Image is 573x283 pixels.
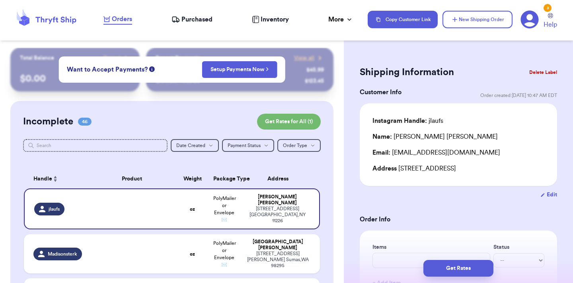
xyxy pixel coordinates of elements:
a: Setup Payments Now [210,66,269,74]
a: Inventory [252,15,289,24]
span: 46 [78,118,92,126]
span: Want to Accept Payments? [67,65,148,74]
div: $ 45.99 [306,66,324,74]
button: Setup Payments Now [202,61,277,78]
th: Address [240,169,320,188]
th: Weight [177,169,209,188]
button: Delete Label [526,64,560,81]
div: jlaufs [372,116,443,126]
p: Total Balance [20,54,54,62]
div: $ 123.45 [305,77,324,85]
a: Help [544,13,557,29]
h2: Shipping Information [360,66,454,79]
span: Address [372,165,397,172]
strong: oz [190,207,195,211]
button: Get Rates for All (1) [257,114,321,130]
th: Product [88,169,177,188]
button: Edit [540,191,557,199]
div: [GEOGRAPHIC_DATA] [PERSON_NAME] [245,239,310,251]
div: [STREET_ADDRESS] [372,164,544,173]
h3: Customer Info [360,87,401,97]
div: More [328,15,353,24]
span: Date Created [176,143,205,148]
span: Order created: [DATE] 10:47 AM EDT [480,92,557,99]
div: 3 [544,4,552,12]
span: jlaufs [49,206,60,212]
a: Orders [103,14,132,25]
button: Copy Customer Link [368,11,438,28]
p: Recent Payments [156,54,200,62]
span: Orders [112,14,132,24]
span: Help [544,20,557,29]
div: [PERSON_NAME] [PERSON_NAME] [372,132,498,141]
a: Purchased [172,15,212,24]
th: Package Type [209,169,240,188]
span: Payment Status [228,143,261,148]
a: Payout [103,54,130,62]
div: [PERSON_NAME] [PERSON_NAME] [245,194,310,206]
h2: Incomplete [23,115,73,128]
button: Order Type [277,139,321,152]
p: $ 0.00 [20,72,130,85]
span: PolyMailer or Envelope ✉️ [213,196,236,222]
button: Date Created [171,139,219,152]
a: View all [294,54,324,62]
a: 3 [520,10,539,29]
button: Payment Status [222,139,274,152]
span: Handle [33,175,52,183]
strong: oz [190,252,195,256]
span: Inventory [261,15,289,24]
span: Instagram Handle: [372,118,427,124]
button: Get Rates [423,260,493,277]
label: Items [372,243,490,251]
div: [STREET_ADDRESS][PERSON_NAME] Sumas , WA 98295 [245,251,310,269]
div: [STREET_ADDRESS] [GEOGRAPHIC_DATA] , NY 11226 [245,206,310,224]
span: View all [294,54,314,62]
span: Payout [103,54,121,62]
label: Status [493,243,544,251]
span: Order Type [283,143,307,148]
span: PolyMailer or Envelope ✉️ [213,241,236,267]
button: New Shipping Order [442,11,513,28]
h3: Order Info [360,215,557,224]
button: Sort ascending [52,174,58,184]
span: Madisonsterk [48,251,77,257]
div: [EMAIL_ADDRESS][DOMAIN_NAME] [372,148,544,157]
span: Email: [372,149,390,156]
span: Purchased [181,15,212,24]
span: Name: [372,134,392,140]
input: Search [23,139,168,152]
